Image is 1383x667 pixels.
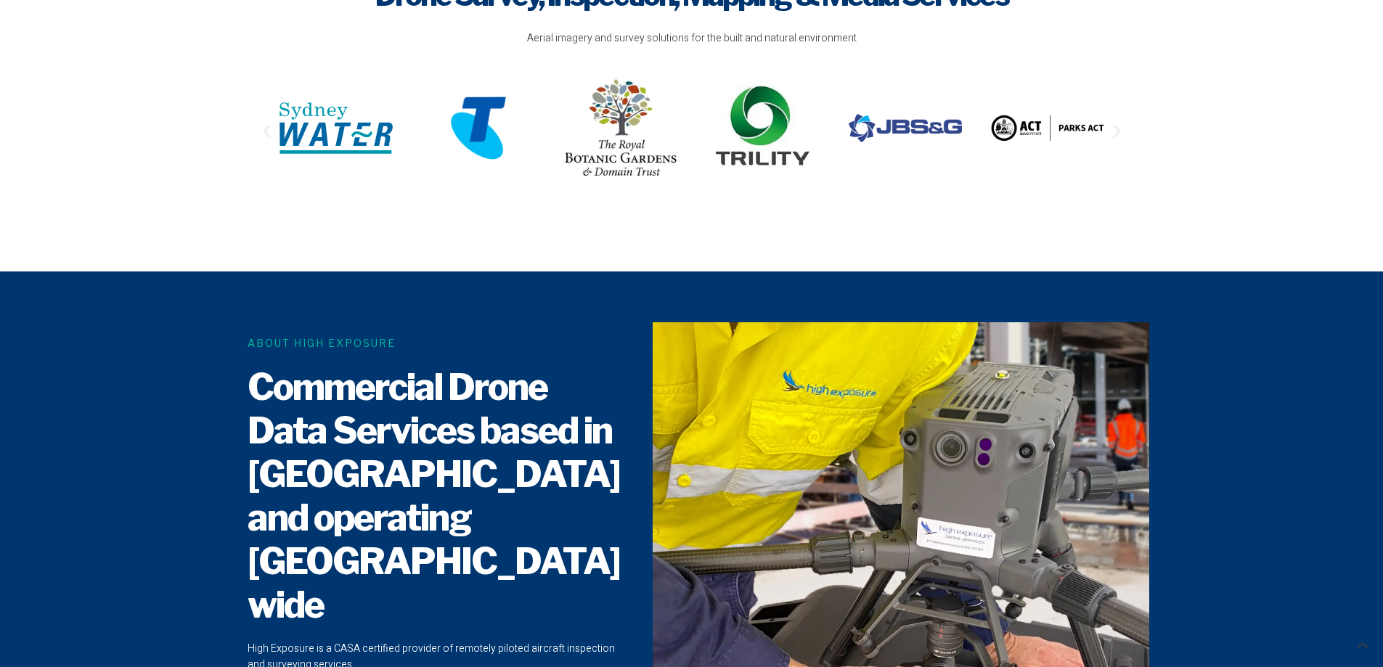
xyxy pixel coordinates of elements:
div: 10 / 20 [706,77,820,185]
p: Aerial imagery and survey solutions for the built and natural environment [258,30,1126,46]
div: Image Carousel [280,71,1104,189]
img: trility [706,77,820,179]
div: 8 / 20 [422,97,535,165]
img: Telstra-Logo [422,97,535,160]
div: 11 / 20 [849,114,962,147]
div: 12 / 20 [991,115,1104,147]
img: sydney-water-logo-13AE903EDF-seeklogo.com [280,102,393,154]
img: 62da0a696396e9a0339774f9_5891222b-9700-483c-bc12-c331a8f1ea80 [849,114,962,142]
img: The-Royal-Botanic-Gardens-Domain-Trust [564,78,677,177]
h2: Commercial Drone Data Services based in [GEOGRAPHIC_DATA] and operating [GEOGRAPHIC_DATA] wide [248,365,625,626]
div: 9 / 20 [564,78,677,183]
div: 7 / 20 [280,102,393,160]
img: ACTGov_ParksACT_Logo_Blk [991,115,1104,142]
h6: About High Exposure [248,335,625,351]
